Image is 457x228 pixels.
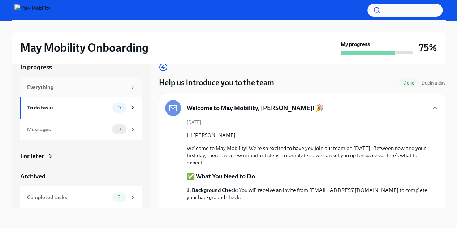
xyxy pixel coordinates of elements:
[422,79,445,86] span: August 15th, 2025 09:00
[20,77,142,97] a: Everything
[419,41,437,54] h3: 75%
[20,152,44,160] div: For later
[187,186,428,201] p: : You will receive an invite from [EMAIL_ADDRESS][DOMAIN_NAME] to complete your background check.
[20,152,142,160] a: For later
[20,172,142,181] a: Archived
[399,80,419,86] span: Done
[341,40,370,48] strong: My progress
[20,63,142,72] a: In progress
[27,104,109,112] div: To do tasks
[14,4,51,16] img: May Mobility
[27,83,126,91] div: Everything
[187,132,428,139] p: Hi [PERSON_NAME]
[187,145,428,166] p: Welcome to May Mobility! We’re so excited to have you join our team on [DATE]! Between now and yo...
[430,80,445,86] strong: in a day
[20,119,142,140] a: Messages0
[113,105,125,111] span: 0
[190,207,250,214] em: Complete within 24 hours.
[20,97,142,119] a: To do tasks0
[187,172,255,181] p: ✅ What You Need to Do
[422,80,445,86] span: Due
[27,125,109,133] div: Messages
[187,104,324,112] h5: Welcome to May Mobility, [PERSON_NAME]! 🎉
[20,40,148,55] h2: May Mobility Onboarding
[113,195,125,200] span: 3
[113,127,125,132] span: 0
[187,119,201,126] span: [DATE]
[187,187,237,193] strong: 1. Background Check
[27,193,109,201] div: Completed tasks
[159,77,274,88] h4: Help us introduce you to the team
[20,186,142,208] a: Completed tasks3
